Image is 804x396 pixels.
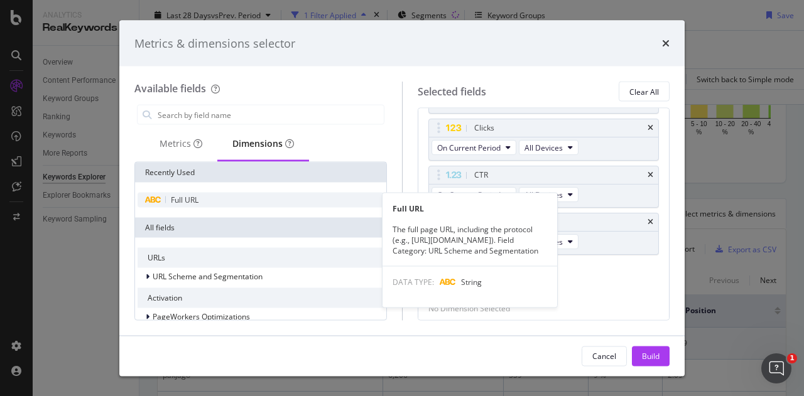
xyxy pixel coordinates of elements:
button: All Devices [519,140,579,155]
button: Build [632,346,670,366]
div: Metrics & dimensions selector [134,35,295,51]
button: On Current Period [432,140,516,155]
div: Clicks [474,122,494,134]
span: PageWorkers Optimizations [153,311,250,322]
div: All fields [135,218,386,238]
span: String [461,277,482,287]
div: CTRtimesOn Current PeriodAll Devices [428,166,660,208]
span: All Devices [524,142,563,153]
button: All Devices [519,187,579,202]
div: times [662,35,670,51]
div: Clear All [629,86,659,97]
button: Cancel [582,346,627,366]
div: Build [642,350,660,361]
iframe: Intercom live chat [761,353,791,383]
div: times [648,171,653,179]
div: Metrics [160,137,202,150]
div: Recently Used [135,163,386,183]
div: CTR [474,169,488,181]
div: Activation [138,288,384,308]
span: On Current Period [437,142,501,153]
div: modal [119,20,685,376]
div: ClickstimesOn Current PeriodAll Devices [428,119,660,161]
span: 1 [787,353,797,363]
div: times [648,218,653,226]
div: Dimensions [232,137,294,150]
div: Available fields [134,82,206,95]
div: URLs [138,248,384,268]
span: All Devices [524,189,563,200]
div: Full URL [383,203,557,213]
button: On Current Period [432,187,516,202]
span: Full URL [171,195,198,205]
button: Clear All [619,82,670,102]
span: DATA TYPE: [393,277,434,287]
div: Selected fields [418,84,486,99]
span: URL Scheme and Segmentation [153,271,263,282]
div: The full page URL, including the protocol (e.g., [URL][DOMAIN_NAME]). Field Category: URL Scheme ... [383,223,557,255]
div: Cancel [592,350,616,361]
span: On Current Period [437,189,501,200]
input: Search by field name [156,105,384,124]
div: times [648,124,653,132]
